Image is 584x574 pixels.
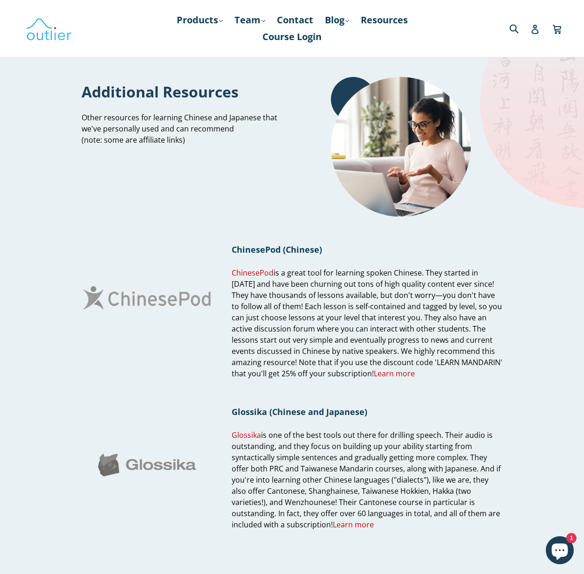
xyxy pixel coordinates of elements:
h1: Additional Resources [82,82,285,102]
inbox-online-store-chat: Shopify online store chat [543,536,577,567]
h1: ChinesePod (Chinese) [232,244,502,255]
span: is one of the best tools out there for drilling speech. Their audio is outstanding, and they focu... [232,430,501,530]
h1: Glossika (Chinese and Japanese) [232,406,502,417]
input: Search [507,19,533,38]
img: Outlier Linguistics [26,15,72,42]
a: Glossika [232,430,261,441]
span: Other resources for learning Chinese and Japanese that we've personally used and can recommend (n... [82,112,277,145]
a: ChinesePod [232,268,274,278]
a: Team [230,12,270,28]
a: Learn more [333,519,374,530]
a: Contact [272,12,318,28]
span: is a great tool for learning spoken Chinese. They started in [DATE] and have been churning out to... [232,268,502,379]
a: Products [172,12,227,28]
a: Resources [356,12,412,28]
a: Blog [320,12,354,28]
a: Course Login [258,28,326,45]
a: Learn more [374,368,415,379]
